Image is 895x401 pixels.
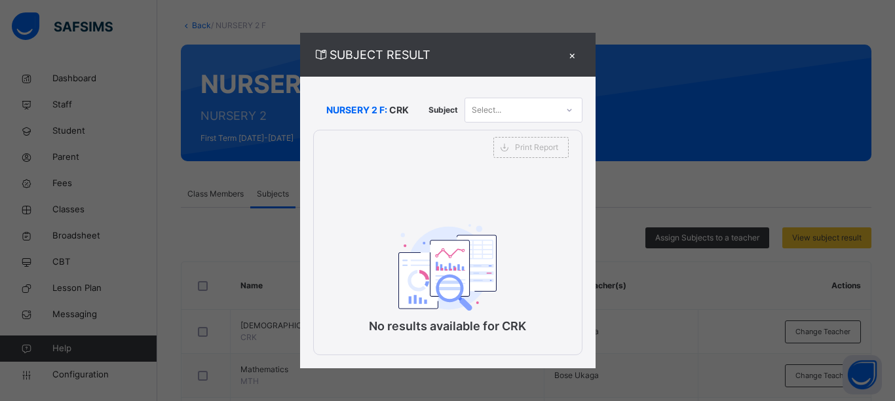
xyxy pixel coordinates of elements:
[326,103,387,117] span: NURSERY 2 F:
[563,46,582,64] div: ×
[316,317,579,335] p: No results available for CRK
[389,103,409,117] span: CRK
[428,104,458,116] span: Subject
[515,142,558,153] span: Print Report
[313,46,563,64] span: SUBJECT RESULT
[316,188,579,354] div: No results available for CRK
[398,224,497,311] img: classEmptyState.7d4ec5dc6d57f4e1adfd249b62c1c528.svg
[472,98,501,123] div: Select...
